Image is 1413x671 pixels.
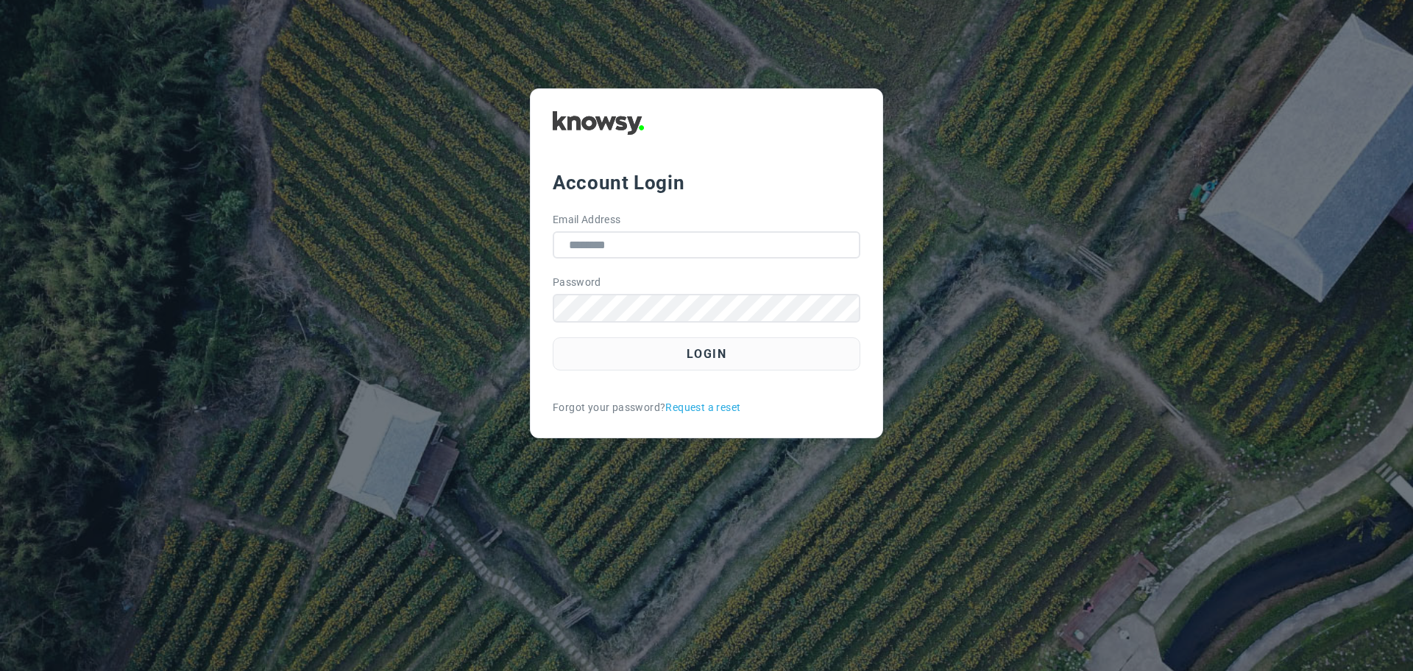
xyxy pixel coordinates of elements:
[553,169,860,196] div: Account Login
[553,212,621,228] label: Email Address
[553,400,860,415] div: Forgot your password?
[553,275,601,290] label: Password
[665,400,740,415] a: Request a reset
[553,337,860,370] button: Login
